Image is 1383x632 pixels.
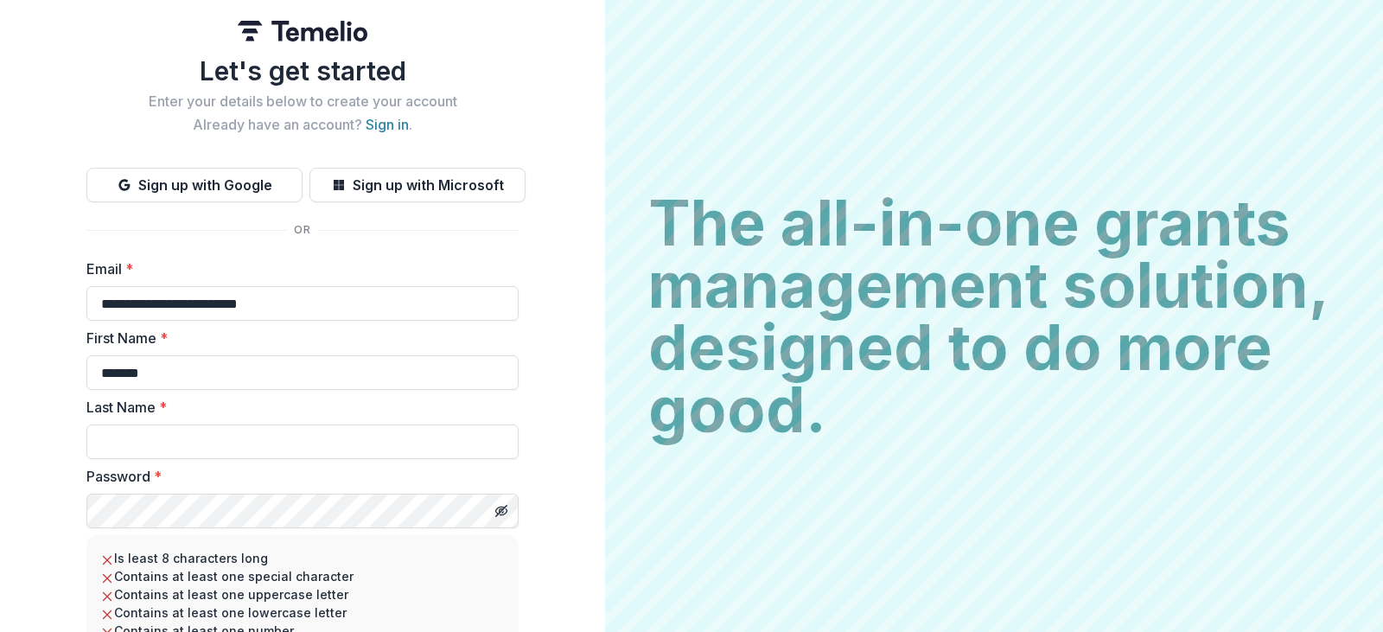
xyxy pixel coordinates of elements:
h1: Let's get started [86,55,519,86]
li: Is least 8 characters long [100,549,505,567]
li: Contains at least one special character [100,567,505,585]
h2: Already have an account? . [86,117,519,133]
img: Temelio [238,21,367,41]
a: Sign in [366,116,409,133]
button: Sign up with Google [86,168,303,202]
li: Contains at least one uppercase letter [100,585,505,603]
label: First Name [86,328,508,348]
label: Password [86,466,508,487]
button: Sign up with Microsoft [309,168,526,202]
label: Email [86,259,508,279]
button: Toggle password visibility [488,497,515,525]
li: Contains at least one lowercase letter [100,603,505,622]
label: Last Name [86,397,508,418]
h2: Enter your details below to create your account [86,93,519,110]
